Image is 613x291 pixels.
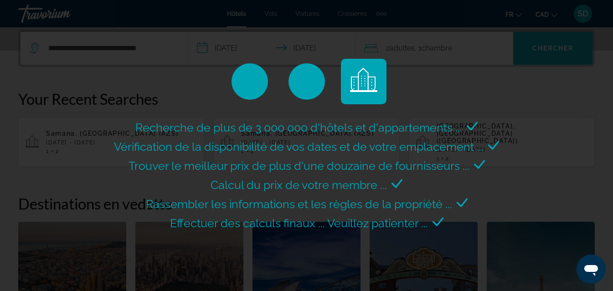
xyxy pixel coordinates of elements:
[135,121,462,134] span: Recherche de plus de 3 000 000 d'hôtels et d'appartements ...
[577,255,606,284] iframe: Bouton de lancement de la fenêtre de messagerie
[129,159,469,173] span: Trouver le meilleur prix de plus d'une douzaine de fournisseurs ...
[114,140,484,153] span: Vérification de la disponibilité de vos dates et de votre emplacement ...
[211,178,387,192] span: Calcul du prix de votre membre ...
[170,216,428,230] span: Effectuer des calculs finaux ... Veuillez patienter ...
[146,197,452,211] span: Rassembler les informations et les règles de la propriété ...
